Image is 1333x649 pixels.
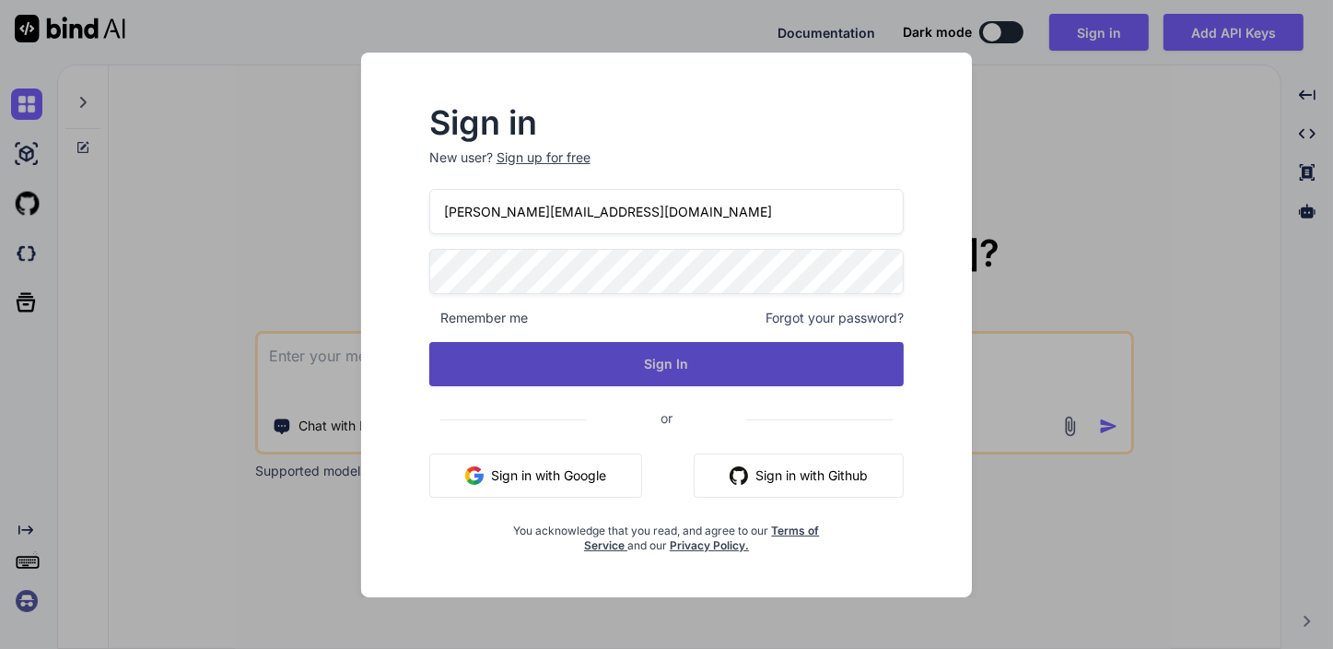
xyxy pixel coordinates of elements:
[587,395,746,441] span: or
[429,148,905,189] p: New user?
[429,342,905,386] button: Sign In
[730,466,748,485] img: github
[509,513,825,553] div: You acknowledge that you read, and agree to our and our
[429,454,642,498] button: Sign in with Google
[694,454,904,498] button: Sign in with Github
[429,309,528,327] span: Remember me
[584,524,820,552] a: Terms of Service
[429,108,905,137] h2: Sign in
[497,148,590,167] div: Sign up for free
[766,309,904,327] span: Forgot your password?
[429,189,905,234] input: Login or Email
[670,538,749,552] a: Privacy Policy.
[465,466,484,485] img: google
